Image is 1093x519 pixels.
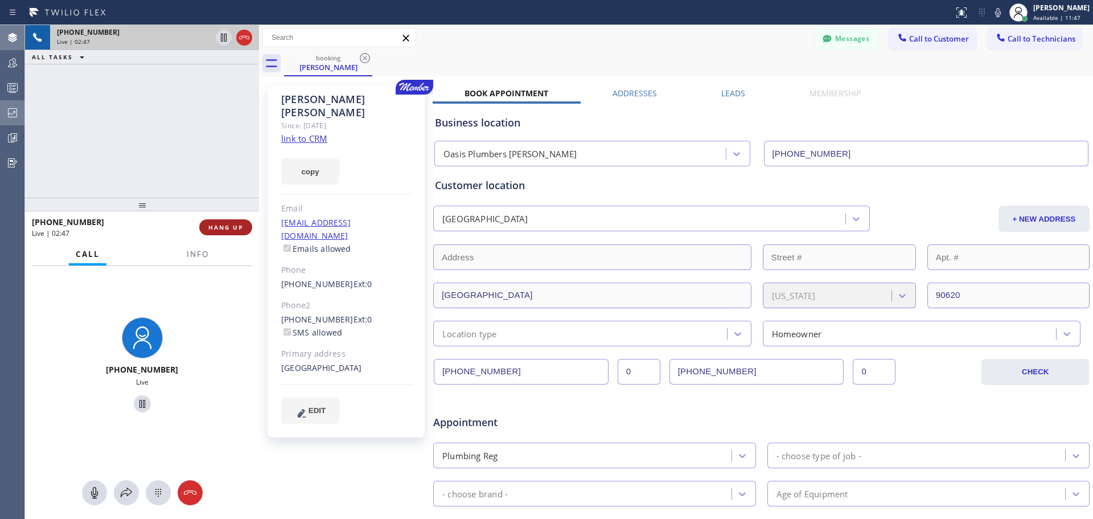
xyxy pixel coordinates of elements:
span: Call to Customer [909,34,969,44]
button: Hang up [236,30,252,46]
span: [PHONE_NUMBER] [57,27,120,37]
button: copy [281,158,339,185]
div: Business location [435,115,1088,130]
input: Apt. # [927,244,1090,270]
div: Location type [442,327,497,340]
input: Phone Number 2 [669,359,844,385]
label: Leads [721,88,745,99]
label: Book Appointment [465,88,548,99]
div: [PERSON_NAME] [PERSON_NAME] [281,93,412,119]
button: Mute [990,5,1006,21]
button: Info [180,243,216,265]
label: SMS allowed [281,327,342,338]
input: Ext. 2 [853,359,895,385]
a: link to CRM [281,133,327,144]
input: Search [263,28,416,47]
span: Call [76,249,100,259]
span: Info [187,249,209,259]
span: [PHONE_NUMBER] [106,364,178,375]
label: Membership [810,88,861,99]
span: Appointment [433,415,651,430]
div: Email [281,202,412,215]
span: Ext: 0 [354,314,372,325]
button: Call to Technicians [988,28,1082,50]
span: Ext: 0 [354,279,372,289]
div: Phone [281,264,412,277]
div: Primary address [281,348,412,361]
button: Mute [82,480,107,505]
input: Emails allowed [283,244,291,252]
div: [GEOGRAPHIC_DATA] [442,212,528,226]
label: Addresses [613,88,657,99]
button: CHECK [981,359,1089,385]
button: Open dialpad [146,480,171,505]
div: Plumbing Reg [442,449,498,462]
button: Open directory [114,480,139,505]
div: Phone2 [281,299,412,312]
button: Messages [815,28,878,50]
input: City [433,283,751,308]
span: Available | 11:47 [1033,14,1080,22]
span: Live [136,377,149,387]
span: Call to Technicians [1008,34,1075,44]
button: Call to Customer [889,28,976,50]
span: Live | 02:47 [57,38,90,46]
span: HANG UP [208,223,243,231]
button: Hold Customer [216,30,232,46]
input: Street # [763,244,916,270]
a: [EMAIL_ADDRESS][DOMAIN_NAME] [281,217,351,241]
a: [PHONE_NUMBER] [281,279,354,289]
div: Robert Lopez [285,51,371,75]
div: booking [285,54,371,62]
span: EDIT [309,406,326,415]
input: ZIP [927,283,1090,308]
span: Live | 02:47 [32,228,69,238]
input: Ext. [618,359,660,385]
input: Phone Number [434,359,609,385]
button: ALL TASKS [25,50,96,64]
a: [PHONE_NUMBER] [281,314,354,325]
div: Age of Equipment [776,487,848,500]
div: [PERSON_NAME] [1033,3,1090,13]
div: [PERSON_NAME] [285,62,371,72]
input: Phone Number [764,141,1089,166]
button: Hold Customer [134,395,151,412]
label: Emails allowed [281,243,351,254]
div: Oasis Plumbers [PERSON_NAME] [443,148,577,161]
input: SMS allowed [283,328,291,336]
button: Call [69,243,106,265]
button: EDIT [281,398,339,424]
input: Address [433,244,751,270]
div: - choose type of job - [776,449,861,462]
button: Hang up [178,480,203,505]
button: + NEW ADDRESS [999,206,1090,232]
div: [GEOGRAPHIC_DATA] [281,362,412,375]
div: Since: [DATE] [281,119,412,132]
div: - choose brand - [442,487,508,500]
span: [PHONE_NUMBER] [32,216,104,227]
span: ALL TASKS [32,53,73,61]
button: HANG UP [199,219,252,235]
div: Homeowner [772,327,822,340]
div: Customer location [435,178,1088,193]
